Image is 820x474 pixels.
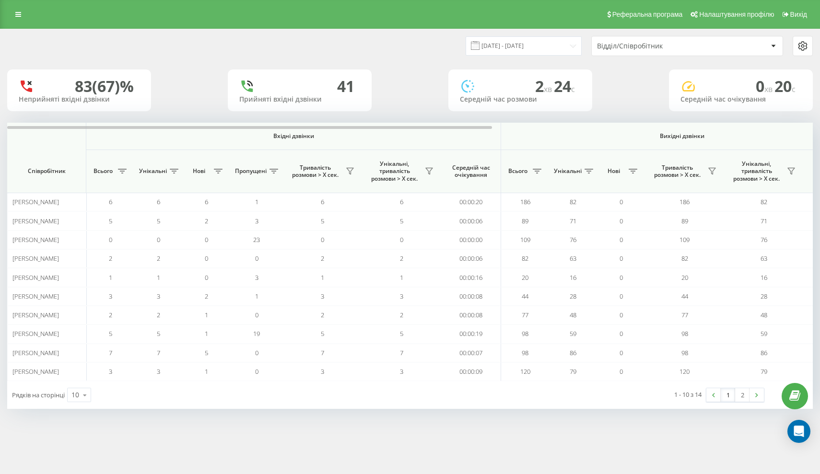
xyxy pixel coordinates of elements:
[441,231,501,249] td: 00:00:00
[157,217,160,225] span: 5
[620,235,623,244] span: 0
[620,254,623,263] span: 0
[620,273,623,282] span: 0
[109,311,112,319] span: 2
[109,197,112,206] span: 6
[441,344,501,362] td: 00:00:07
[321,311,324,319] span: 2
[321,273,324,282] span: 1
[321,292,324,301] span: 3
[91,167,115,175] span: Всього
[522,273,528,282] span: 20
[522,348,528,357] span: 98
[620,348,623,357] span: 0
[255,311,258,319] span: 0
[620,292,623,301] span: 0
[337,77,354,95] div: 41
[255,367,258,376] span: 0
[12,311,59,319] span: [PERSON_NAME]
[570,292,576,301] span: 28
[321,235,324,244] span: 0
[12,217,59,225] span: [PERSON_NAME]
[570,329,576,338] span: 59
[75,77,134,95] div: 83 (67)%
[520,197,530,206] span: 186
[602,167,626,175] span: Нові
[680,95,801,104] div: Середній час очікування
[774,76,796,96] span: 20
[554,76,575,96] span: 24
[321,254,324,263] span: 2
[109,273,112,282] span: 1
[761,329,767,338] span: 59
[235,167,267,175] span: Пропущені
[570,217,576,225] span: 71
[460,95,581,104] div: Середній час розмови
[681,273,688,282] span: 20
[792,84,796,94] span: c
[205,348,208,357] span: 5
[520,367,530,376] span: 120
[109,348,112,357] span: 7
[400,197,403,206] span: 6
[255,254,258,263] span: 0
[441,268,501,287] td: 00:00:16
[205,292,208,301] span: 2
[157,235,160,244] span: 0
[441,362,501,381] td: 00:00:09
[735,388,750,402] a: 2
[681,329,688,338] span: 98
[761,217,767,225] span: 71
[400,273,403,282] span: 1
[570,311,576,319] span: 48
[205,329,208,338] span: 1
[597,42,712,50] div: Відділ/Співробітник
[253,329,260,338] span: 19
[205,254,208,263] span: 0
[522,329,528,338] span: 98
[109,329,112,338] span: 5
[109,217,112,225] span: 5
[321,367,324,376] span: 3
[681,348,688,357] span: 98
[400,367,403,376] span: 3
[761,254,767,263] span: 63
[157,273,160,282] span: 1
[12,367,59,376] span: [PERSON_NAME]
[674,390,702,399] div: 1 - 10 з 14
[12,292,59,301] span: [PERSON_NAME]
[681,254,688,263] span: 82
[620,329,623,338] span: 0
[205,311,208,319] span: 1
[400,292,403,301] span: 3
[620,367,623,376] span: 0
[681,311,688,319] span: 77
[12,235,59,244] span: [PERSON_NAME]
[205,217,208,225] span: 2
[441,324,501,343] td: 00:00:19
[761,311,767,319] span: 48
[787,420,810,443] div: Open Intercom Messenger
[522,217,528,225] span: 89
[761,348,767,357] span: 86
[764,84,774,94] span: хв
[679,197,690,206] span: 186
[400,254,403,263] span: 2
[522,254,528,263] span: 82
[400,329,403,338] span: 5
[721,388,735,402] a: 1
[157,197,160,206] span: 6
[544,84,554,94] span: хв
[441,306,501,324] td: 00:00:08
[554,167,582,175] span: Унікальні
[157,292,160,301] span: 3
[761,367,767,376] span: 79
[157,254,160,263] span: 2
[441,287,501,306] td: 00:00:08
[681,292,688,301] span: 44
[109,235,112,244] span: 0
[571,84,575,94] span: c
[570,235,576,244] span: 76
[205,235,208,244] span: 0
[255,197,258,206] span: 1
